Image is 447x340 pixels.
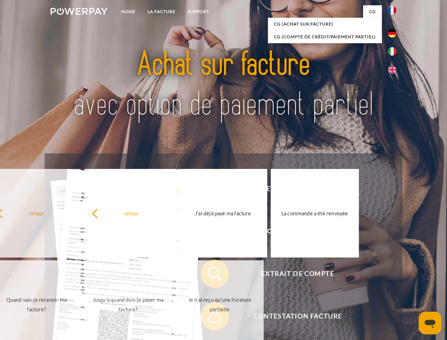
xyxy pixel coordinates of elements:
[201,302,385,330] button: Contestation Facture
[388,29,396,38] img: de
[388,6,396,15] img: fr
[88,295,168,314] div: Jusqu'à quand dois-je payer ma facture?
[363,5,382,18] a: CG
[419,312,441,334] iframe: Bouton de lancement de la fenêtre de messagerie
[51,8,108,15] img: logo-powerpay-white.svg
[182,5,215,18] a: Support
[201,260,385,288] button: Extrait de compte
[388,66,396,74] img: en
[142,5,182,18] a: LA FACTURE
[211,302,384,330] span: Contestation Facture
[115,5,142,18] a: Home
[275,208,355,218] div: La commande a été renvoyée
[68,34,379,136] img: title-powerpay_fr.svg
[268,30,382,43] a: CG (Compte de crédit/paiement partiel)
[268,18,382,30] a: CG (achat sur facture)
[388,47,396,56] img: it
[92,208,171,218] div: retour
[183,208,263,218] div: J'ai déjà payé ma facture
[211,260,384,288] span: Extrait de compte
[180,295,259,314] div: Je n'ai reçu qu'une livraison partielle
